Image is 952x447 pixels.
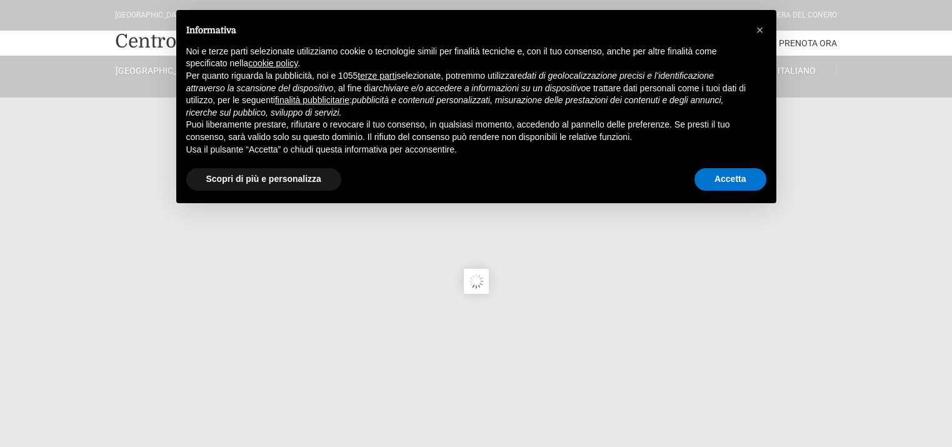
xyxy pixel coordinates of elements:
button: Scopri di più e personalizza [186,168,341,191]
em: archiviare e/o accedere a informazioni su un dispositivo [371,83,586,93]
em: dati di geolocalizzazione precisi e l’identificazione attraverso la scansione del dispositivo [186,71,714,93]
span: Italiano [778,66,816,76]
button: finalità pubblicitarie [275,94,349,107]
button: terze parti [358,70,396,83]
a: cookie policy [248,58,298,68]
em: pubblicità e contenuti personalizzati, misurazione delle prestazioni dei contenuti e degli annunc... [186,95,724,118]
a: [GEOGRAPHIC_DATA] [115,65,195,76]
p: Per quanto riguarda la pubblicità, noi e 1055 selezionate, potremmo utilizzare , al fine di e tra... [186,70,746,119]
p: Noi e terze parti selezionate utilizziamo cookie o tecnologie simili per finalità tecniche e, con... [186,46,746,70]
div: [GEOGRAPHIC_DATA] [115,9,187,21]
p: Puoi liberamente prestare, rifiutare o revocare il tuo consenso, in qualsiasi momento, accedendo ... [186,119,746,143]
button: Accetta [694,168,766,191]
span: × [756,23,764,37]
p: Usa il pulsante “Accetta” o chiudi questa informativa per acconsentire. [186,144,746,156]
button: Chiudi questa informativa [750,20,770,40]
div: Riviera Del Conero [764,9,837,21]
h2: Informativa [186,25,746,36]
a: Italiano [757,65,837,76]
a: Prenota Ora [779,31,837,56]
a: Centro Vacanze De Angelis [115,29,356,54]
